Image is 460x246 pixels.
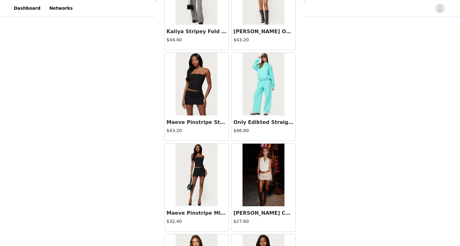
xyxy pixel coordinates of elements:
img: Irina Stud Cowl Neck Halter Top [243,144,284,206]
h4: $46.80 [233,127,294,134]
h4: $27.60 [233,218,294,225]
div: avatar [437,3,443,13]
h3: [PERSON_NAME] Off Shoulder Cut Out Mini Dress [233,28,294,35]
img: Maeve Pinstripe Strapless Corset [176,53,217,115]
a: Dashboard [10,1,44,15]
img: Only Edikted Straight Leg Sweatpants [243,53,284,115]
h4: $43.20 [233,37,294,43]
h4: $43.20 [166,127,227,134]
h3: [PERSON_NAME] Cowl Neck Halter Top [233,209,294,217]
img: Maeve Pinstripe Mini Skort [176,144,217,206]
h4: $44.40 [166,37,227,43]
a: Networks [45,1,76,15]
h3: Kaliya Stripey Fold Over Knit Pants [166,28,227,35]
h4: $32.40 [166,218,227,225]
h3: Only Edikted Straight Leg Sweatpants [233,119,294,126]
h3: Maeve Pinstripe Mini Skort [166,209,227,217]
h3: Maeve Pinstripe Strapless Corset [166,119,227,126]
